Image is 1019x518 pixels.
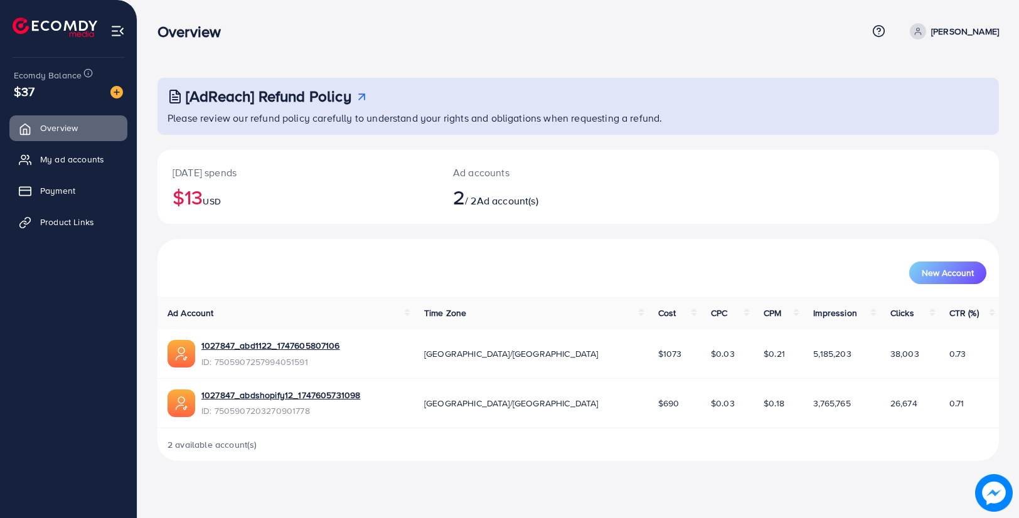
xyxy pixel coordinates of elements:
a: Product Links [9,209,127,235]
span: Ecomdy Balance [14,69,82,82]
span: 26,674 [890,397,917,410]
span: $0.18 [764,397,784,410]
h2: $13 [173,185,423,209]
img: logo [13,18,97,37]
span: 0.71 [949,397,964,410]
span: 3,765,765 [813,397,850,410]
img: image [110,86,123,98]
span: 38,003 [890,347,919,360]
span: [GEOGRAPHIC_DATA]/[GEOGRAPHIC_DATA] [424,397,599,410]
span: ID: 7505907257994051591 [201,356,340,368]
span: Time Zone [424,307,466,319]
p: Ad accounts [453,165,633,180]
span: Clicks [890,307,914,319]
p: [PERSON_NAME] [931,24,999,39]
span: 0.73 [949,347,966,360]
span: 2 available account(s) [168,438,257,451]
span: Cost [658,307,676,319]
h3: [AdReach] Refund Policy [186,87,351,105]
span: Payment [40,184,75,197]
a: My ad accounts [9,147,127,172]
span: CTR (%) [949,307,979,319]
span: $0.21 [764,347,785,360]
span: ID: 7505907203270901778 [201,404,360,417]
span: My ad accounts [40,153,104,166]
a: [PERSON_NAME] [905,23,999,40]
p: Please review our refund policy carefully to understand your rights and obligations when requesti... [168,110,991,125]
a: Payment [9,178,127,203]
span: Ad account(s) [477,194,538,208]
span: $0.03 [711,347,735,360]
span: USD [203,195,220,208]
span: $1073 [658,347,682,360]
span: Overview [40,122,78,134]
a: Overview [9,115,127,140]
span: [GEOGRAPHIC_DATA]/[GEOGRAPHIC_DATA] [424,347,599,360]
span: $0.03 [711,397,735,410]
span: 2 [453,182,465,211]
span: 5,185,203 [813,347,851,360]
span: Ad Account [168,307,214,319]
img: ic-ads-acc.e4c84228.svg [168,340,195,367]
span: $37 [14,82,35,100]
img: ic-ads-acc.e4c84228.svg [168,389,195,417]
h3: Overview [157,23,231,41]
a: 1027847_abd1122_1747605807106 [201,339,340,352]
button: New Account [909,262,986,284]
p: [DATE] spends [173,165,423,180]
span: CPC [711,307,727,319]
a: 1027847_abdshopify12_1747605731098 [201,389,360,401]
img: menu [110,24,125,38]
span: CPM [764,307,781,319]
span: Product Links [40,216,94,228]
span: Impression [813,307,857,319]
h2: / 2 [453,185,633,209]
span: New Account [922,268,974,277]
span: $690 [658,397,680,410]
img: image [976,475,1011,510]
